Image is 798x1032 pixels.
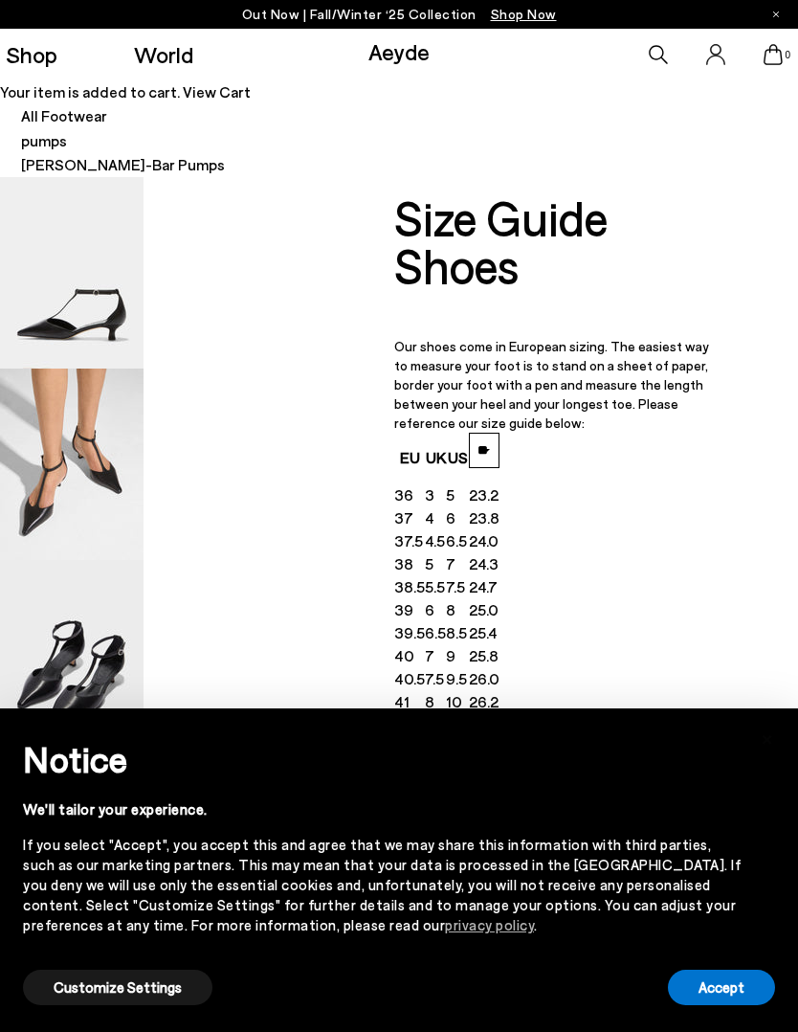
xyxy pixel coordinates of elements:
button: Close this notice [744,714,790,760]
button: Accept [668,970,775,1005]
h2: Notice [23,734,744,784]
button: Customize Settings [23,970,212,1005]
div: If you select "Accept", you accept this and agree that we may share this information with third p... [23,835,744,935]
a: privacy policy [445,916,534,933]
div: We'll tailor your experience. [23,799,744,819]
span: × [761,723,774,751]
